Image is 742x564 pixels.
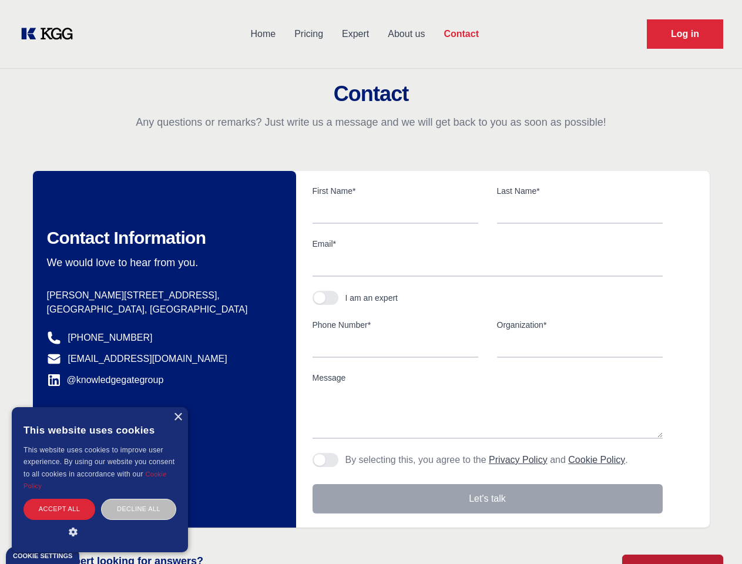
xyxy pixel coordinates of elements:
[497,319,663,331] label: Organization*
[173,413,182,422] div: Close
[434,19,488,49] a: Contact
[23,416,176,444] div: This website uses cookies
[345,292,398,304] div: I am an expert
[47,256,277,270] p: We would love to hear from you.
[23,446,174,478] span: This website uses cookies to improve user experience. By using our website you consent to all coo...
[313,372,663,384] label: Message
[47,303,277,317] p: [GEOGRAPHIC_DATA], [GEOGRAPHIC_DATA]
[345,453,628,467] p: By selecting this, you agree to the and .
[47,288,277,303] p: [PERSON_NAME][STREET_ADDRESS],
[19,25,82,43] a: KOL Knowledge Platform: Talk to Key External Experts (KEE)
[13,553,72,559] div: Cookie settings
[313,238,663,250] label: Email*
[497,185,663,197] label: Last Name*
[285,19,333,49] a: Pricing
[313,484,663,513] button: Let's talk
[14,115,728,129] p: Any questions or remarks? Just write us a message and we will get back to you as soon as possible!
[489,455,548,465] a: Privacy Policy
[23,471,167,489] a: Cookie Policy
[568,455,625,465] a: Cookie Policy
[333,19,378,49] a: Expert
[68,352,227,366] a: [EMAIL_ADDRESS][DOMAIN_NAME]
[647,19,723,49] a: Request Demo
[14,82,728,106] h2: Contact
[47,227,277,249] h2: Contact Information
[23,499,95,519] div: Accept all
[313,185,478,197] label: First Name*
[683,508,742,564] iframe: Chat Widget
[241,19,285,49] a: Home
[68,331,153,345] a: [PHONE_NUMBER]
[47,373,164,387] a: @knowledgegategroup
[101,499,176,519] div: Decline all
[313,319,478,331] label: Phone Number*
[378,19,434,49] a: About us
